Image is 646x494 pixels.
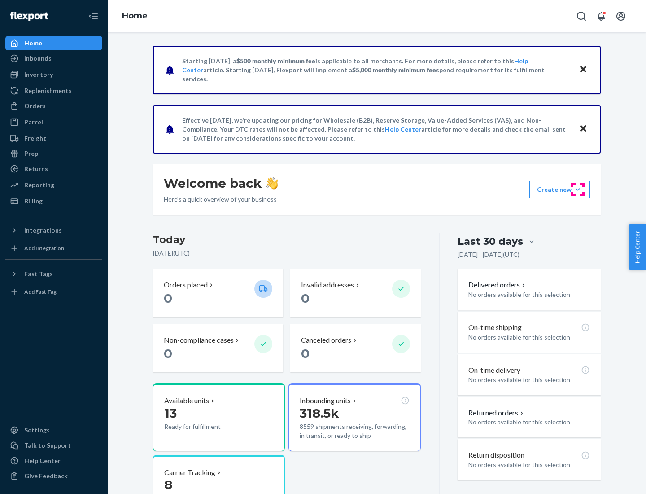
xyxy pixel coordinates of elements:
[182,57,570,84] p: Starting [DATE], a is applicable to all merchants. For more details, please refer to this article...
[5,67,102,82] a: Inventory
[290,269,420,317] button: Invalid addresses 0
[24,226,62,235] div: Integrations
[301,280,354,290] p: Invalid addresses
[300,406,339,421] span: 318.5k
[182,116,570,143] p: Effective [DATE], we're updating our pricing for Wholesale (B2B), Reserve Storage, Value-Added Se...
[164,396,209,406] p: Available units
[301,346,310,361] span: 0
[24,54,52,63] div: Inbounds
[115,3,155,29] ol: breadcrumbs
[24,164,48,173] div: Returns
[468,365,520,375] p: On-time delivery
[5,423,102,437] a: Settings
[301,335,351,345] p: Canceled orders
[24,86,72,95] div: Replenishments
[153,269,283,317] button: Orders placed 0
[236,57,315,65] span: $500 monthly minimum fee
[5,267,102,281] button: Fast Tags
[468,460,590,469] p: No orders available for this selection
[5,438,102,453] a: Talk to Support
[629,224,646,270] button: Help Center
[5,131,102,146] a: Freight
[164,477,172,492] span: 8
[164,291,172,306] span: 0
[164,195,278,204] p: Here’s a quick overview of your business
[5,469,102,483] button: Give Feedback
[385,125,421,133] a: Help Center
[300,422,409,440] p: 8559 shipments receiving, forwarding, in transit, or ready to ship
[458,250,519,259] p: [DATE] - [DATE] ( UTC )
[5,36,102,50] a: Home
[24,244,64,252] div: Add Integration
[153,249,421,258] p: [DATE] ( UTC )
[5,223,102,238] button: Integrations
[24,70,53,79] div: Inventory
[164,335,234,345] p: Non-compliance cases
[5,285,102,299] a: Add Fast Tag
[468,322,522,333] p: On-time shipping
[577,63,589,76] button: Close
[612,7,630,25] button: Open account menu
[24,472,68,481] div: Give Feedback
[301,291,310,306] span: 0
[468,450,524,460] p: Return disposition
[468,333,590,342] p: No orders available for this selection
[300,396,351,406] p: Inbounding units
[24,134,46,143] div: Freight
[5,51,102,66] a: Inbounds
[84,7,102,25] button: Close Navigation
[592,7,610,25] button: Open notifications
[164,280,208,290] p: Orders placed
[468,408,525,418] button: Returned orders
[5,84,102,98] a: Replenishments
[164,422,247,431] p: Ready for fulfillment
[5,115,102,129] a: Parcel
[24,456,61,465] div: Help Center
[24,197,43,206] div: Billing
[5,178,102,192] a: Reporting
[5,162,102,176] a: Returns
[468,375,590,384] p: No orders available for this selection
[153,383,285,451] button: Available units13Ready for fulfillment
[24,118,43,127] div: Parcel
[5,146,102,161] a: Prep
[164,346,172,361] span: 0
[24,441,71,450] div: Talk to Support
[288,383,420,451] button: Inbounding units318.5k8559 shipments receiving, forwarding, in transit, or ready to ship
[5,241,102,256] a: Add Integration
[24,149,38,158] div: Prep
[468,290,590,299] p: No orders available for this selection
[122,11,148,21] a: Home
[5,194,102,208] a: Billing
[352,66,436,74] span: $5,000 monthly minimum fee
[529,181,590,198] button: Create new
[468,418,590,427] p: No orders available for this selection
[10,12,48,21] img: Flexport logo
[24,39,42,48] div: Home
[164,406,177,421] span: 13
[468,280,527,290] button: Delivered orders
[24,101,46,110] div: Orders
[24,269,53,278] div: Fast Tags
[572,7,590,25] button: Open Search Box
[24,288,57,296] div: Add Fast Tag
[153,324,283,372] button: Non-compliance cases 0
[24,181,54,190] div: Reporting
[164,468,215,478] p: Carrier Tracking
[458,234,523,248] div: Last 30 days
[153,233,421,247] h3: Today
[577,123,589,136] button: Close
[24,426,50,435] div: Settings
[266,177,278,190] img: hand-wave emoji
[5,99,102,113] a: Orders
[5,454,102,468] a: Help Center
[164,175,278,191] h1: Welcome back
[290,324,420,372] button: Canceled orders 0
